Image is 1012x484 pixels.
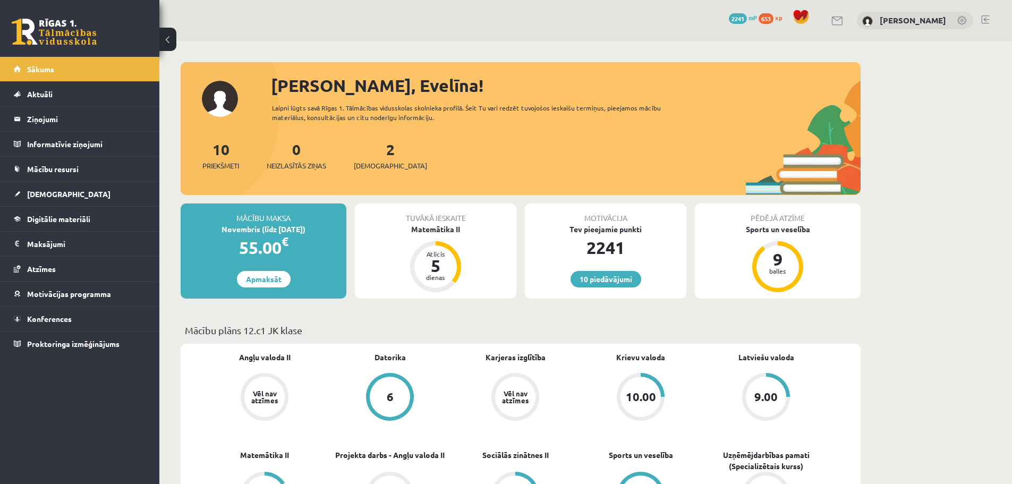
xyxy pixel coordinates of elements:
a: Rīgas 1. Tālmācības vidusskola [12,19,97,45]
a: 0Neizlasītās ziņas [267,140,326,171]
a: Maksājumi [14,232,146,256]
div: Tev pieejamie punkti [525,224,686,235]
span: Atzīmes [27,264,56,274]
div: Mācību maksa [181,203,346,224]
span: Digitālie materiāli [27,214,90,224]
div: Sports un veselība [695,224,861,235]
a: 10 piedāvājumi [571,271,641,287]
a: Informatīvie ziņojumi [14,132,146,156]
legend: Informatīvie ziņojumi [27,132,146,156]
span: 653 [759,13,773,24]
div: Motivācija [525,203,686,224]
span: Konferences [27,314,72,324]
div: 9.00 [754,391,778,403]
div: [PERSON_NAME], Evelīna! [271,73,861,98]
div: 55.00 [181,235,346,260]
a: 10Priekšmeti [202,140,239,171]
span: Proktoringa izmēģinājums [27,339,120,349]
a: Sākums [14,57,146,81]
div: 2241 [525,235,686,260]
a: Matemātika II Atlicis 5 dienas [355,224,516,294]
span: Motivācijas programma [27,289,111,299]
a: Latviešu valoda [738,352,794,363]
div: Atlicis [420,251,452,257]
legend: Ziņojumi [27,107,146,131]
a: Konferences [14,307,146,331]
a: Angļu valoda II [239,352,291,363]
div: Laipni lūgts savā Rīgas 1. Tālmācības vidusskolas skolnieka profilā. Šeit Tu vari redzēt tuvojošo... [272,103,680,122]
a: Sports un veselība [609,449,673,461]
a: Vēl nav atzīmes [202,373,327,423]
div: Novembris (līdz [DATE]) [181,224,346,235]
a: Karjeras izglītība [486,352,546,363]
a: Vēl nav atzīmes [453,373,578,423]
a: Digitālie materiāli [14,207,146,231]
a: Ziņojumi [14,107,146,131]
a: Datorika [375,352,406,363]
span: xp [775,13,782,22]
div: Tuvākā ieskaite [355,203,516,224]
a: 2[DEMOGRAPHIC_DATA] [354,140,427,171]
p: Mācību plāns 12.c1 JK klase [185,323,856,337]
div: dienas [420,274,452,281]
a: 2241 mP [729,13,757,22]
span: Aktuāli [27,89,53,99]
a: [DEMOGRAPHIC_DATA] [14,182,146,206]
a: 10.00 [578,373,703,423]
a: [PERSON_NAME] [880,15,946,26]
legend: Maksājumi [27,232,146,256]
a: Matemātika II [240,449,289,461]
a: Motivācijas programma [14,282,146,306]
span: mP [749,13,757,22]
span: [DEMOGRAPHIC_DATA] [27,189,110,199]
a: Krievu valoda [616,352,665,363]
div: 10.00 [626,391,656,403]
a: Aktuāli [14,82,146,106]
a: Atzīmes [14,257,146,281]
div: 6 [387,391,394,403]
div: 9 [762,251,794,268]
a: Apmaksāt [237,271,291,287]
img: Evelīna Keiša [862,16,873,27]
span: Priekšmeti [202,160,239,171]
span: € [282,234,288,249]
a: 9.00 [703,373,829,423]
span: Neizlasītās ziņas [267,160,326,171]
a: 6 [327,373,453,423]
div: Vēl nav atzīmes [500,390,530,404]
span: Sākums [27,64,54,74]
a: Sports un veselība 9 balles [695,224,861,294]
div: balles [762,268,794,274]
div: Pēdējā atzīme [695,203,861,224]
div: Matemātika II [355,224,516,235]
a: Mācību resursi [14,157,146,181]
a: Sociālās zinātnes II [482,449,549,461]
span: [DEMOGRAPHIC_DATA] [354,160,427,171]
div: 5 [420,257,452,274]
a: Uzņēmējdarbības pamati (Specializētais kurss) [703,449,829,472]
a: Projekta darbs - Angļu valoda II [335,449,445,461]
span: Mācību resursi [27,164,79,174]
div: Vēl nav atzīmes [250,390,279,404]
a: Proktoringa izmēģinājums [14,332,146,356]
span: 2241 [729,13,747,24]
a: 653 xp [759,13,787,22]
